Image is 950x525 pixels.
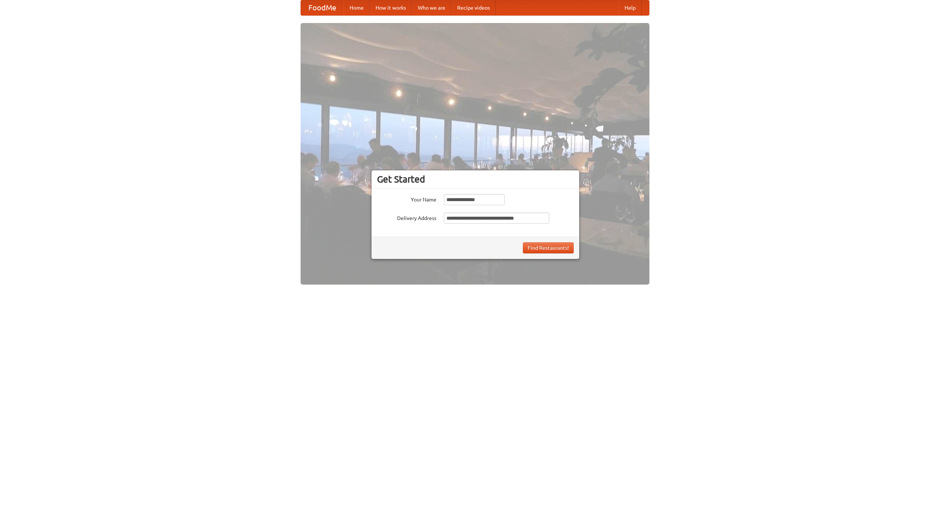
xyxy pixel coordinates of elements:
label: Your Name [377,194,436,203]
a: How it works [370,0,412,15]
a: Home [344,0,370,15]
a: Who we are [412,0,451,15]
h3: Get Started [377,174,574,185]
a: FoodMe [301,0,344,15]
label: Delivery Address [377,213,436,222]
a: Help [619,0,642,15]
button: Find Restaurants! [523,242,574,253]
a: Recipe videos [451,0,496,15]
